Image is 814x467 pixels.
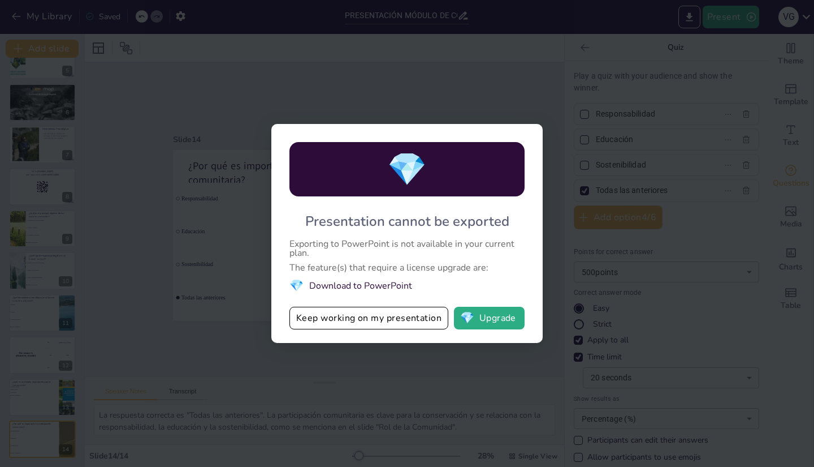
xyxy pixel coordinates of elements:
button: Keep working on my presentation [289,307,448,329]
span: diamond [387,148,427,191]
div: The feature(s) that require a license upgrade are: [289,263,525,272]
button: diamondUpgrade [454,307,525,329]
li: Download to PowerPoint [289,278,525,293]
span: diamond [289,278,304,293]
span: diamond [460,312,474,324]
div: Presentation cannot be exported [305,212,509,230]
div: Exporting to PowerPoint is not available in your current plan. [289,239,525,258]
